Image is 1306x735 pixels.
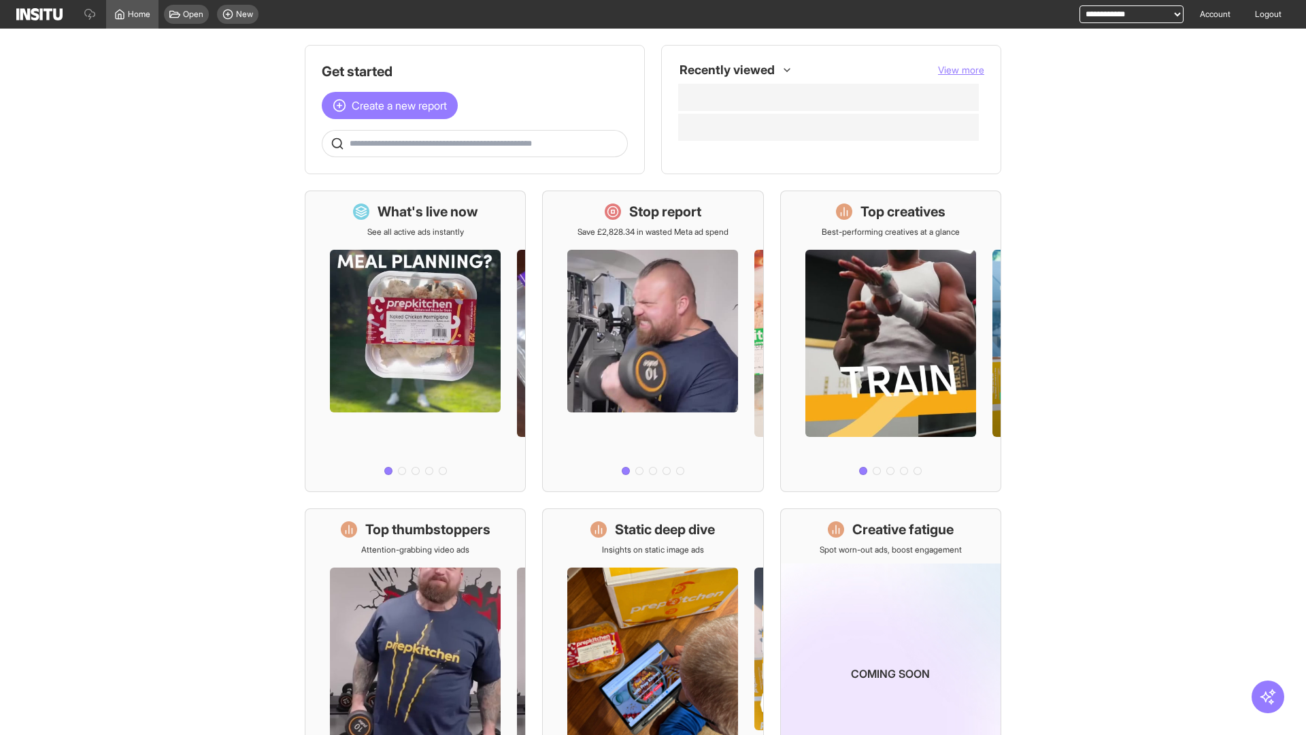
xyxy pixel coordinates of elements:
p: Save £2,828.34 in wasted Meta ad spend [577,227,729,238]
h1: Top creatives [860,202,945,221]
button: View more [938,63,984,77]
p: Insights on static image ads [602,544,704,555]
h1: Stop report [629,202,701,221]
h1: What's live now [378,202,478,221]
h1: Get started [322,62,628,81]
p: Best-performing creatives at a glance [822,227,960,238]
span: Create a new report [352,97,447,114]
span: Home [128,9,150,20]
a: Top creativesBest-performing creatives at a glance [780,191,1001,492]
span: View more [938,64,984,76]
p: Attention-grabbing video ads [361,544,469,555]
a: Stop reportSave £2,828.34 in wasted Meta ad spend [542,191,763,492]
a: What's live nowSee all active ads instantly [305,191,526,492]
span: New [236,9,253,20]
h1: Top thumbstoppers [365,520,490,539]
p: See all active ads instantly [367,227,464,238]
span: Open [183,9,203,20]
img: Logo [16,8,63,20]
button: Create a new report [322,92,458,119]
h1: Static deep dive [615,520,715,539]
